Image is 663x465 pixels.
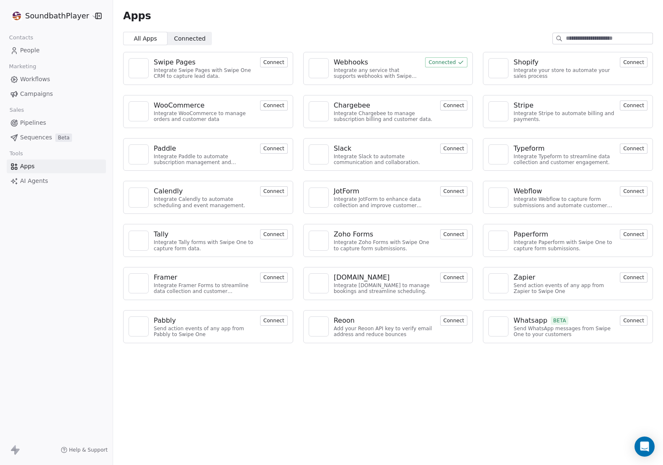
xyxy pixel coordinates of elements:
[492,148,505,161] img: NA
[620,316,648,324] a: Connect
[132,234,145,247] img: NA
[513,100,533,110] div: Stripe
[154,326,255,338] div: Send action events of any app from Pabbly to Swipe One
[154,186,183,196] div: Calendly
[440,316,468,326] button: Connect
[154,144,255,154] a: Paddle
[513,316,615,326] a: WhatsappBETA
[513,110,615,123] div: Integrate Stripe to automate billing and payments.
[309,273,329,293] a: NA
[513,100,615,110] a: Stripe
[132,277,145,290] img: NA
[425,57,467,67] button: Connected
[7,159,106,173] a: Apps
[260,144,288,154] button: Connect
[513,144,615,154] a: Typeform
[488,144,508,164] a: NA
[492,191,505,204] img: NA
[309,58,329,78] a: NA
[334,57,368,67] div: Webhooks
[488,188,508,208] a: NA
[440,101,468,109] a: Connect
[69,447,108,453] span: Help & Support
[513,144,544,154] div: Typeform
[492,105,505,118] img: NA
[154,67,255,80] div: Integrate Swipe Pages with Swipe One CRM to capture lead data.
[334,272,435,283] a: [DOMAIN_NAME]
[154,239,255,252] div: Integrate Tally forms with Swipe One to capture form data.
[61,447,108,453] a: Help & Support
[312,105,325,118] img: NA
[154,229,168,239] div: Tally
[5,60,40,73] span: Marketing
[620,316,648,326] button: Connect
[440,316,468,324] a: Connect
[154,316,255,326] a: Pabbly
[260,58,288,66] a: Connect
[488,231,508,251] a: NA
[174,34,206,43] span: Connected
[312,234,325,247] img: NA
[129,316,149,337] a: NA
[260,57,288,67] button: Connect
[12,11,22,21] img: main-canvas-67bbbdf43df59aa1fc3e6440.png
[440,187,468,195] a: Connect
[334,67,421,80] div: Integrate any service that supports webhooks with Swipe One to capture and automate data workflows.
[20,118,46,127] span: Pipelines
[5,31,37,44] span: Contacts
[513,272,615,283] a: Zapier
[513,186,615,196] a: Webflow
[334,144,435,154] a: Slack
[260,230,288,238] a: Connect
[513,229,615,239] a: Paperform
[154,272,255,283] a: Framer
[154,196,255,208] div: Integrate Calendly to automate scheduling and event management.
[260,101,288,109] a: Connect
[334,316,435,326] a: Reoon
[7,116,106,130] a: Pipelines
[129,58,149,78] a: NA
[154,186,255,196] a: Calendly
[334,196,435,208] div: Integrate JotForm to enhance data collection and improve customer engagement.
[440,100,468,110] button: Connect
[309,316,329,337] a: NA
[620,187,648,195] a: Connect
[132,105,145,118] img: NA
[513,326,615,338] div: Send WhatsApp messages from Swipe One to your customers
[440,229,468,239] button: Connect
[513,67,615,80] div: Integrate your store to automate your sales process
[129,273,149,293] a: NA
[440,272,468,283] button: Connect
[312,62,325,75] img: NA
[620,272,648,283] button: Connect
[620,57,648,67] button: Connect
[260,316,288,326] button: Connect
[334,316,355,326] div: Reoon
[513,283,615,295] div: Send action events of any app from Zapier to Swipe One
[123,10,151,22] span: Apps
[334,186,359,196] div: JotForm
[260,100,288,110] button: Connect
[620,58,648,66] a: Connect
[129,144,149,164] a: NA
[312,320,325,333] img: NA
[7,87,106,101] a: Campaigns
[154,229,255,239] a: Tally
[620,230,648,238] a: Connect
[620,100,648,110] button: Connect
[7,44,106,57] a: People
[425,58,467,66] a: Connected
[492,62,505,75] img: NA
[492,234,505,247] img: NA
[620,186,648,196] button: Connect
[154,272,177,283] div: Framer
[334,100,435,110] a: Chargebee
[7,174,106,188] a: AI Agents
[513,316,547,326] div: Whatsapp
[25,10,89,21] span: SoundbathPlayer
[309,231,329,251] a: NA
[20,90,53,98] span: Campaigns
[513,229,548,239] div: Paperform
[129,101,149,121] a: NA
[132,320,145,333] img: NA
